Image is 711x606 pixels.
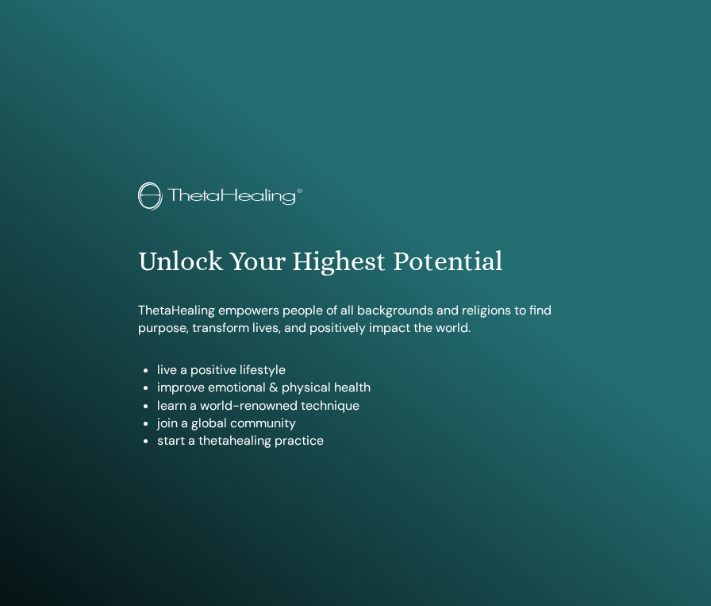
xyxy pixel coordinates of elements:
[138,302,572,338] p: ThetaHealing empowers people of all backgrounds and religions to find purpose, transform lives, a...
[157,379,572,396] li: improve emotional & physical health
[157,361,572,379] li: live a positive lifestyle
[157,397,572,415] li: learn a world-renowned technique
[138,245,572,278] h1: Unlock Your Highest Potential
[157,432,572,450] li: start a thetahealing practice
[157,415,572,432] li: join a global community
